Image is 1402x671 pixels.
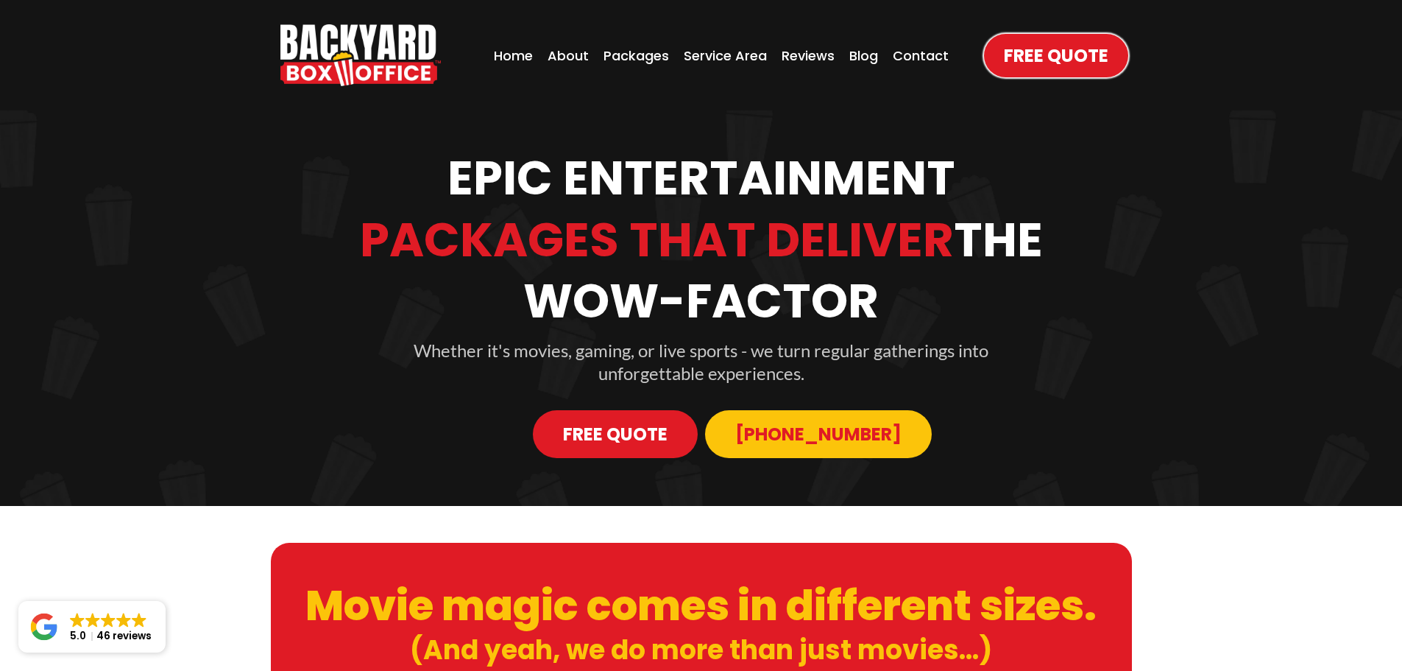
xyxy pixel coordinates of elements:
[360,207,954,273] strong: Packages That Deliver
[984,34,1128,77] a: Free Quote
[845,41,882,70] a: Blog
[275,339,1128,362] p: Whether it's movies, gaming, or live sports - we turn regular gatherings into
[599,41,673,70] a: Packages
[563,421,668,447] span: Free Quote
[275,633,1128,668] h1: (And yeah, we do more than just movies...)
[280,24,441,86] a: https://www.backyardboxoffice.com
[275,147,1128,208] h1: Epic Entertainment
[275,209,1128,331] h1: The Wow-Factor
[275,580,1128,633] h1: Movie magic comes in different sizes.
[705,410,932,458] a: 913-214-1202
[489,41,537,70] a: Home
[777,41,839,70] a: Reviews
[735,421,902,447] span: [PHONE_NUMBER]
[275,362,1128,384] p: unforgettable experiences.
[543,41,593,70] a: About
[280,24,441,86] img: Backyard Box Office
[679,41,771,70] a: Service Area
[888,41,953,70] a: Contact
[533,410,698,458] a: Free Quote
[18,601,166,653] a: Close GoogleGoogleGoogleGoogleGoogle 5.046 reviews
[1004,43,1108,68] span: Free Quote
